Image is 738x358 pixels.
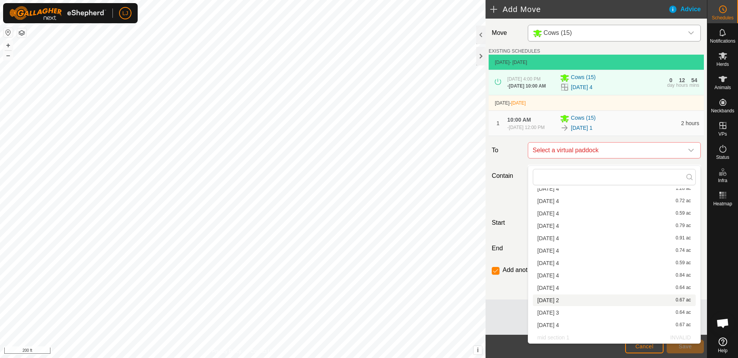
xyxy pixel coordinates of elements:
[533,232,696,244] li: 2025-09-30 4
[495,60,510,65] span: [DATE]
[707,334,738,356] a: Help
[490,5,668,14] h2: Add Move
[533,195,696,207] li: 2025-09-27 4
[667,83,674,88] div: day
[676,223,691,229] span: 0.79 ac
[510,100,526,106] span: -
[716,62,729,67] span: Herds
[507,76,541,82] span: [DATE] 4:00 PM
[3,41,13,50] button: +
[489,25,524,41] label: Move
[538,198,559,204] span: [DATE] 4
[538,236,559,241] span: [DATE] 4
[538,211,559,216] span: [DATE] 4
[474,346,482,355] button: i
[691,77,698,83] div: 54
[718,132,727,136] span: VPs
[538,186,559,191] span: [DATE] 4
[533,270,696,281] li: 2025-10-04 4
[625,340,664,353] button: Cancel
[496,120,499,126] span: 1
[533,307,696,318] li: 2025-10-06 3
[690,83,699,88] div: mins
[477,347,479,353] span: i
[635,343,653,349] span: Cancel
[538,285,559,291] span: [DATE] 4
[530,143,683,158] span: Select a virtual paddock
[683,143,699,158] div: dropdown trigger
[489,244,524,253] label: End
[667,340,704,353] button: Save
[533,245,696,256] li: 2025-10-01 4
[17,28,26,38] button: Map Layers
[533,257,696,269] li: 2025-10-03 4
[676,186,691,191] span: 1.28 ac
[538,310,559,315] span: [DATE] 3
[503,267,583,273] label: Add another scheduled move
[489,142,524,158] label: To
[676,236,691,241] span: 0.91 ac
[676,248,691,253] span: 0.74 ac
[560,123,569,133] img: To
[212,348,241,355] a: Privacy Policy
[507,83,546,89] div: -
[489,48,540,55] label: EXISTING SCHEDULES
[528,128,700,343] ul: Option List
[538,322,559,328] span: [DATE] 4
[533,282,696,294] li: 2025-10-05 4
[679,77,685,83] div: 12
[507,117,531,123] span: 10:00 AM
[489,171,524,181] label: Contain
[571,124,593,132] a: [DATE] 1
[711,108,734,113] span: Neckbands
[489,218,524,227] label: Start
[676,285,691,291] span: 0.64 ac
[533,294,696,306] li: 2025-10-06 2
[509,125,544,130] span: [DATE] 12:00 PM
[676,298,691,303] span: 0.67 ac
[3,51,13,60] button: –
[683,25,699,41] div: dropdown trigger
[533,319,696,331] li: 2025-10-06 4
[676,310,691,315] span: 0.64 ac
[9,6,106,20] img: Gallagher Logo
[495,100,510,106] span: [DATE]
[544,29,572,36] span: Cows (15)
[676,211,691,216] span: 0.59 ac
[533,220,696,232] li: 2025-09-29 4
[676,83,688,88] div: hours
[507,124,544,131] div: -
[716,155,729,160] span: Status
[530,25,683,41] span: Cows
[533,208,696,219] li: 2025-09-28 4
[676,260,691,266] span: 0.59 ac
[713,201,732,206] span: Heatmap
[571,114,596,123] span: Cows (15)
[571,83,593,91] a: [DATE] 4
[718,178,727,183] span: Infra
[251,348,273,355] a: Contact Us
[712,15,733,20] span: Schedules
[509,83,546,89] span: [DATE] 10:00 AM
[676,198,691,204] span: 0.72 ac
[3,28,13,37] button: Reset Map
[510,60,527,65] span: - [DATE]
[681,120,699,126] span: 2 hours
[676,322,691,328] span: 0.67 ac
[123,9,128,17] span: LJ
[710,39,735,43] span: Notifications
[538,223,559,229] span: [DATE] 4
[571,73,596,83] span: Cows (15)
[676,273,691,278] span: 0.84 ac
[718,348,728,353] span: Help
[679,343,692,349] span: Save
[538,260,559,266] span: [DATE] 4
[668,5,707,14] div: Advice
[714,85,731,90] span: Animals
[538,248,559,253] span: [DATE] 4
[538,273,559,278] span: [DATE] 4
[669,77,672,83] div: 0
[533,183,696,194] li: 2025-09-25 4
[711,312,735,335] div: Open chat
[538,298,559,303] span: [DATE] 2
